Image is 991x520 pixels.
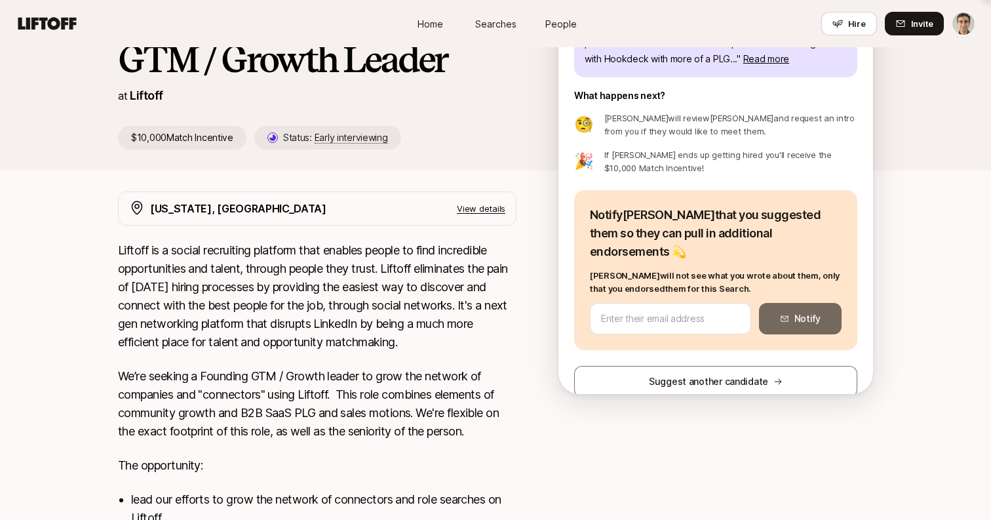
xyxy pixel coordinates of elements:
[952,12,975,35] button: Vlad Pick
[283,130,388,146] p: Status:
[952,12,975,35] img: Vlad Pick
[574,366,857,397] button: Suggest another candidate
[911,17,933,30] span: Invite
[150,200,326,217] p: [US_STATE], [GEOGRAPHIC_DATA]
[118,126,246,150] p: $10,000 Match Incentive
[574,117,594,132] p: 🧐
[574,153,594,169] p: 🎉
[457,202,505,215] p: View details
[821,12,877,35] button: Hire
[315,132,388,144] span: Early interviewing
[118,241,516,351] p: Liftoff is a social recruiting platform that enables people to find incredible opportunities and ...
[118,39,516,79] h1: GTM / Growth Leader
[475,17,516,31] span: Searches
[130,89,163,102] a: Liftoff
[574,88,665,104] p: What happens next?
[743,53,789,64] span: Read more
[397,12,463,36] a: Home
[418,17,443,31] span: Home
[604,148,857,174] p: If [PERSON_NAME] ends up getting hired you'll receive the $10,000 Match Incentive!
[848,17,866,30] span: Hire
[601,311,740,327] input: Enter their email address
[590,269,842,295] p: [PERSON_NAME] will not see what you wrote about them, only that you endorsed them for this Search.
[590,206,842,261] p: Notify [PERSON_NAME] that you suggested them so they can pull in additional endorsements 💫
[545,17,577,31] span: People
[118,367,516,441] p: We’re seeking a Founding GTM / Growth leader to grow the network of companies and "connectors" us...
[463,12,528,36] a: Searches
[118,456,516,475] p: The opportunity:
[604,111,857,138] p: [PERSON_NAME] will review [PERSON_NAME] and request an intro from you if they would like to meet ...
[118,87,127,104] p: at
[528,12,594,36] a: People
[885,12,944,35] button: Invite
